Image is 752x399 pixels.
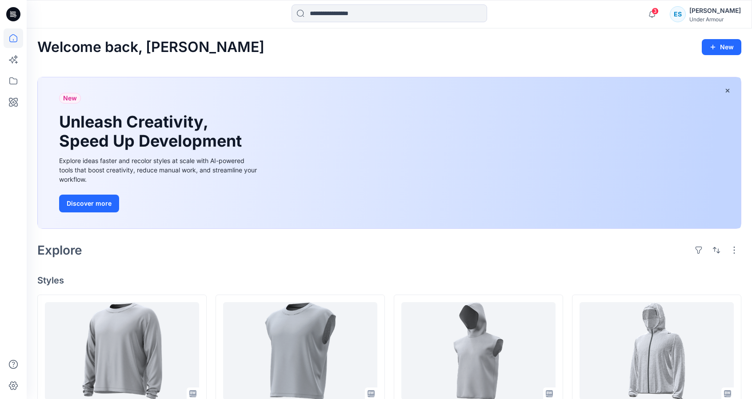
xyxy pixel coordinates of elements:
[59,112,246,151] h1: Unleash Creativity, Speed Up Development
[59,156,259,184] div: Explore ideas faster and recolor styles at scale with AI-powered tools that boost creativity, red...
[37,39,264,56] h2: Welcome back, [PERSON_NAME]
[37,243,82,257] h2: Explore
[59,195,259,212] a: Discover more
[702,39,741,55] button: New
[689,16,741,23] div: Under Armour
[652,8,659,15] span: 3
[689,5,741,16] div: [PERSON_NAME]
[37,275,741,286] h4: Styles
[670,6,686,22] div: ES
[59,195,119,212] button: Discover more
[63,93,77,104] span: New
